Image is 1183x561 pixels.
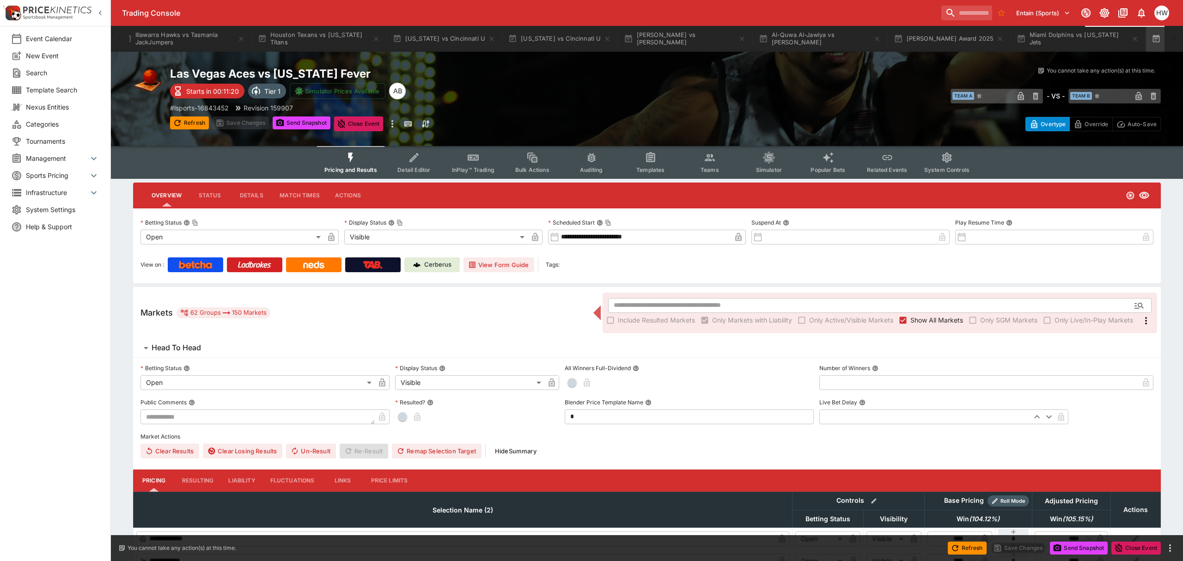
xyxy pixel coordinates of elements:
[286,444,335,458] button: Un-Result
[152,343,201,353] h6: Head To Head
[170,103,229,113] p: Copy To Clipboard
[334,116,384,131] button: Close Event
[948,542,987,555] button: Refresh
[231,184,272,207] button: Details
[946,513,1010,524] span: Win(104.12%)
[170,116,209,129] button: Refresh
[548,219,595,226] p: Scheduled Start
[1047,67,1155,75] p: You cannot take any action(s) at this time.
[26,34,99,43] span: Event Calendar
[819,364,870,372] p: Number of Winners
[597,220,603,226] button: Scheduled StartCopy To Clipboard
[645,399,652,406] button: Blender Price Template Name
[189,184,231,207] button: Status
[186,86,239,96] p: Starts in 00:11:20
[26,188,88,197] span: Infrastructure
[363,261,383,268] img: TabNZ
[203,444,282,458] button: Clear Losing Results
[183,220,190,226] button: Betting StatusCopy To Clipboard
[221,470,262,492] button: Liability
[26,102,99,112] span: Nexus Entities
[389,83,406,99] div: Alex Bothe
[888,26,1009,52] button: [PERSON_NAME] Award 2025
[924,166,970,173] span: System Controls
[422,505,503,516] span: Selection Name (2)
[140,230,324,244] div: Open
[140,430,1153,444] label: Market Actions
[395,364,437,372] p: Display Status
[1139,190,1150,201] svg: Visible
[128,544,236,552] p: You cannot take any action(s) at this time.
[997,497,1029,505] span: Roll Mode
[819,398,857,406] p: Live Bet Delay
[413,261,421,268] img: Cerberus
[452,166,494,173] span: InPlay™ Trading
[1078,5,1094,21] button: Connected to PK
[26,153,88,163] span: Management
[1152,3,1172,23] button: Harrison Walker
[290,83,385,99] button: Simulator Prices Available
[273,116,330,129] button: Send Snapshot
[618,315,695,325] span: Include Resulted Markets
[633,365,639,372] button: All Winners Full-Dividend
[424,260,451,269] p: Cerberus
[910,315,963,325] span: Show All Markets
[140,375,375,390] div: Open
[140,364,182,372] p: Betting Status
[605,220,611,226] button: Copy To Clipboard
[1047,91,1065,101] h6: - VS -
[872,365,878,372] button: Number of Winners
[1133,5,1150,21] button: Notifications
[264,86,281,96] p: Tier 1
[322,470,364,492] button: Links
[244,103,293,113] p: Revision 159907
[565,364,631,372] p: All Winners Full-Dividend
[180,307,267,318] div: 62 Groups 150 Markets
[795,531,846,546] div: Open
[1011,6,1076,20] button: Select Tenant
[26,85,99,95] span: Template Search
[117,26,250,52] button: Illawarra Hawks vs Tasmania JackJumpers
[175,470,221,492] button: Resulting
[252,26,385,52] button: Houston Texans vs [US_STATE] Titans
[344,230,528,244] div: Visible
[712,315,792,325] span: Only Markets with Liability
[140,219,182,226] p: Betting Status
[387,116,398,131] button: more
[364,470,415,492] button: Price Limits
[1110,492,1160,527] th: Actions
[751,219,781,226] p: Suspend At
[792,492,924,510] th: Controls
[941,6,992,20] input: search
[1111,542,1161,555] button: Close Event
[868,495,880,507] button: Bulk edit
[133,470,175,492] button: Pricing
[811,166,845,173] span: Popular Bets
[26,171,88,180] span: Sports Pricing
[1069,117,1112,131] button: Override
[140,257,164,272] label: View on :
[1115,5,1131,21] button: Documentation
[1131,297,1147,314] button: Open
[396,220,403,226] button: Copy To Clipboard
[189,399,195,406] button: Public Comments
[170,67,665,81] h2: Copy To Clipboard
[439,365,445,372] button: Display Status
[969,513,1000,524] em: ( 104.12 %)
[23,6,91,13] img: PriceKinetics
[1085,119,1108,129] p: Override
[344,219,386,226] p: Display Status
[387,26,501,52] button: [US_STATE] vs Cincinnati U
[122,8,938,18] div: Trading Console
[618,26,751,52] button: [PERSON_NAME] vs [PERSON_NAME]
[1062,513,1093,524] em: ( 105.15 %)
[1128,119,1157,129] p: Auto-Save
[870,513,918,524] span: Visibility
[324,166,377,173] span: Pricing and Results
[317,146,977,179] div: Event type filters
[1050,542,1108,555] button: Send Snapshot
[1154,6,1169,20] div: Harrison Walker
[26,119,99,129] span: Categories
[26,222,99,232] span: Help & Support
[1006,220,1012,226] button: Play Resume Time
